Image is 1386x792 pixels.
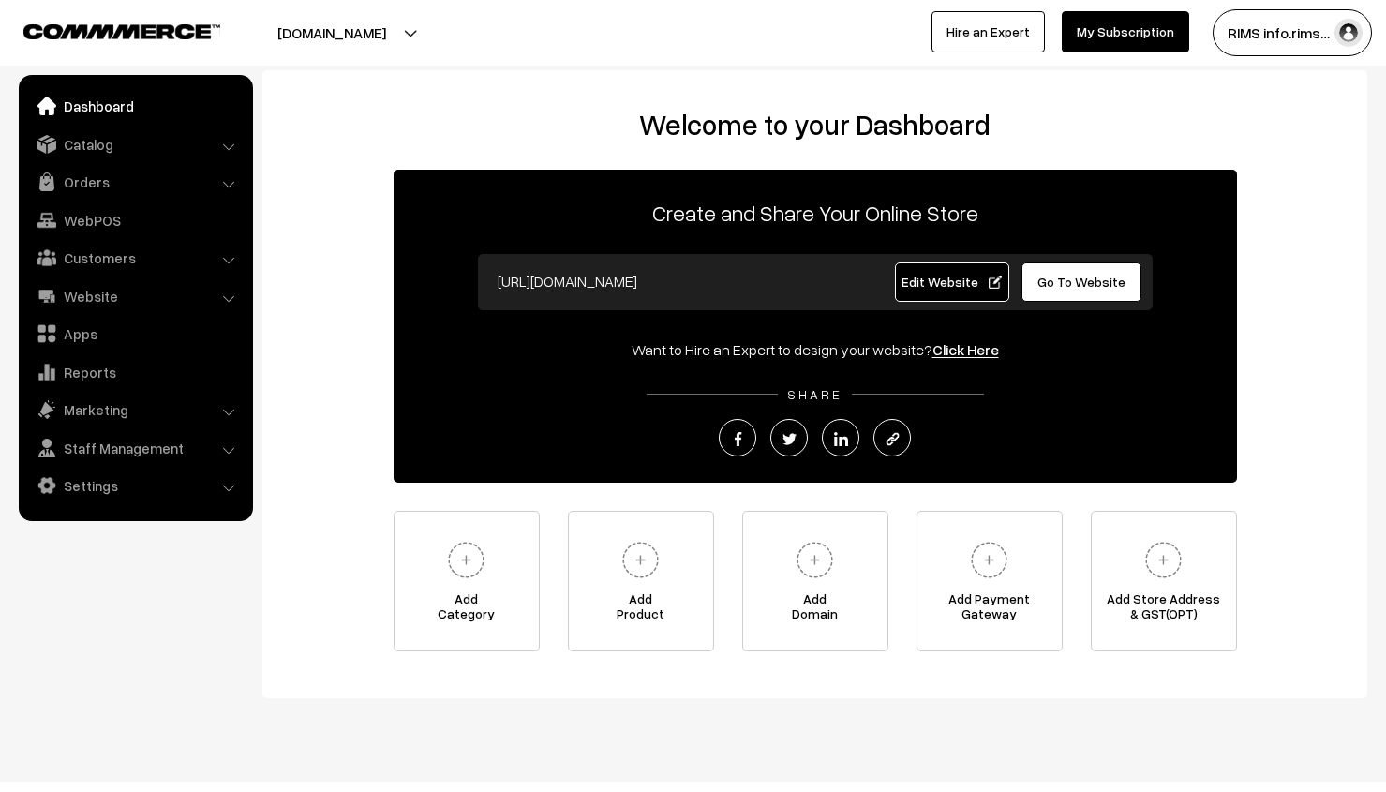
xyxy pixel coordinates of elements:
div: Want to Hire an Expert to design your website? [394,338,1237,361]
button: RIMS info.rims… [1213,9,1372,56]
a: Catalog [23,127,246,161]
span: Add Category [395,591,539,629]
a: AddProduct [568,511,714,651]
img: plus.svg [789,534,841,586]
a: My Subscription [1062,11,1189,52]
span: Add Domain [743,591,887,629]
button: [DOMAIN_NAME] [212,9,452,56]
a: Staff Management [23,431,246,465]
span: Add Payment Gateway [917,591,1062,629]
span: Go To Website [1037,274,1125,290]
p: Create and Share Your Online Store [394,196,1237,230]
a: Apps [23,317,246,351]
a: Click Here [932,340,999,359]
a: Edit Website [895,262,1009,302]
h2: Welcome to your Dashboard [281,108,1349,142]
a: COMMMERCE [23,19,187,41]
a: Customers [23,241,246,275]
a: Add Store Address& GST(OPT) [1091,511,1237,651]
a: Dashboard [23,89,246,123]
a: AddDomain [742,511,888,651]
a: Add PaymentGateway [917,511,1063,651]
span: Edit Website [902,274,1002,290]
span: Add Store Address & GST(OPT) [1092,591,1236,629]
span: Add Product [569,591,713,629]
a: WebPOS [23,203,246,237]
img: plus.svg [440,534,492,586]
img: plus.svg [615,534,666,586]
a: Reports [23,355,246,389]
img: plus.svg [963,534,1015,586]
a: Orders [23,165,246,199]
a: Hire an Expert [931,11,1045,52]
span: SHARE [778,386,852,402]
a: Go To Website [1021,262,1142,302]
img: COMMMERCE [23,24,220,38]
a: Settings [23,469,246,502]
img: user [1334,19,1363,47]
a: Marketing [23,393,246,426]
img: plus.svg [1138,534,1189,586]
a: Website [23,279,246,313]
a: AddCategory [394,511,540,651]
